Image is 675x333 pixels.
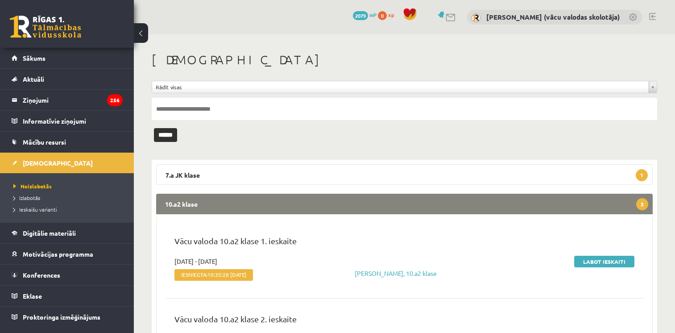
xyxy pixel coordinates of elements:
span: Rādīt visas [156,81,645,93]
span: xp [388,11,394,18]
span: Mācību resursi [23,138,66,146]
span: Motivācijas programma [23,250,93,258]
a: Motivācijas programma [12,244,123,264]
span: [DATE] - [DATE] [174,257,217,266]
span: Digitālie materiāli [23,229,76,237]
p: Vācu valoda 10.a2 klase 2. ieskaite [174,313,634,329]
a: Izlabotās [13,194,125,202]
a: [PERSON_NAME] (vācu valodas skolotāja) [486,12,620,21]
span: Proktoringa izmēģinājums [23,313,100,321]
i: 256 [107,94,123,106]
a: Proktoringa izmēģinājums [12,307,123,327]
a: Konferences [12,265,123,285]
a: 2079 mP [353,11,377,18]
a: Ieskaišu varianti [13,205,125,213]
span: 10:35:28 [DATE] [207,271,246,278]
span: 1 [636,169,648,181]
legend: 10.a2 klase [156,194,653,214]
legend: Informatīvie ziņojumi [23,111,123,131]
span: Aktuāli [23,75,44,83]
span: 3 [636,198,648,210]
a: Ziņojumi256 [12,90,123,110]
a: Rādīt visas [152,81,657,93]
span: Sākums [23,54,46,62]
legend: Ziņojumi [23,90,123,110]
a: Digitālie materiāli [12,223,123,243]
a: Labot ieskaiti [574,256,634,267]
a: Rīgas 1. Tālmācības vidusskola [10,16,81,38]
a: 0 xp [378,11,398,18]
a: Eklase [12,286,123,306]
p: Vācu valoda 10.a2 klase 1. ieskaite [174,235,634,251]
span: mP [369,11,377,18]
span: Izlabotās [13,194,40,201]
span: Iesniegta: [174,269,253,281]
a: Aktuāli [12,69,123,89]
a: [PERSON_NAME], 10.a2 klase [355,269,437,277]
span: [DEMOGRAPHIC_DATA] [23,159,93,167]
a: Sākums [12,48,123,68]
a: [DEMOGRAPHIC_DATA] [12,153,123,173]
legend: 7.a JK klase [156,164,653,185]
span: 0 [378,11,387,20]
a: Neizlabotās [13,182,125,190]
h1: [DEMOGRAPHIC_DATA] [152,52,657,67]
span: Ieskaišu varianti [13,206,57,213]
span: 2079 [353,11,368,20]
a: Informatīvie ziņojumi [12,111,123,131]
img: Inga Volfa (vācu valodas skolotāja) [472,13,480,22]
span: Neizlabotās [13,183,52,190]
span: Eklase [23,292,42,300]
a: Mācību resursi [12,132,123,152]
span: Konferences [23,271,60,279]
